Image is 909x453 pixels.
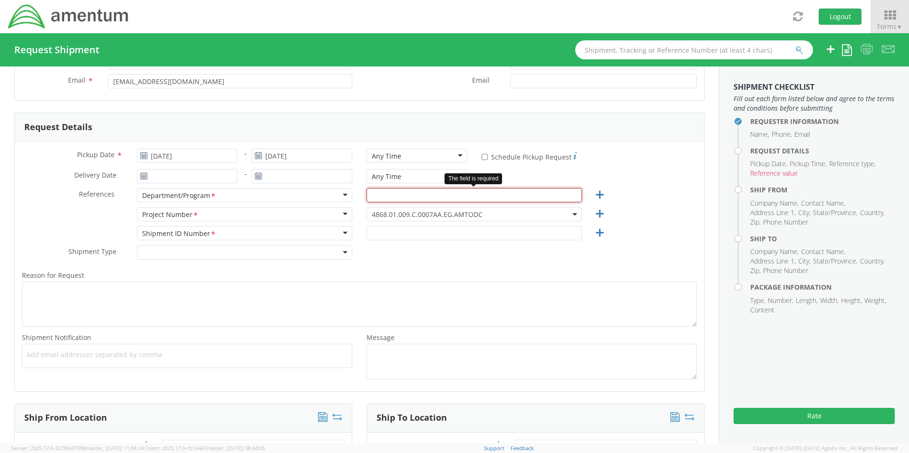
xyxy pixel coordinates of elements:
[841,296,862,305] li: Height
[763,217,808,227] li: Phone Number
[750,235,895,242] h4: Ship To
[798,208,811,217] li: City
[734,94,895,113] span: Fill out each form listed below and agree to the terms and conditions before submitting
[753,444,898,452] span: Copyright © [DATE]-[DATE] Agistix Inc., All Rights Reserved
[24,123,92,132] h3: Request Details
[750,130,769,139] li: Name
[14,45,99,55] h4: Request Shipment
[750,159,787,169] li: Pickup Date
[372,151,401,161] div: Any Time
[26,350,348,359] span: Add email addresses separated by comma
[484,444,504,452] a: Support
[511,444,534,452] a: Feedback
[74,170,116,181] span: Delivery Date
[860,256,885,266] li: Country
[798,256,811,266] li: City
[897,23,902,31] span: ▼
[482,151,577,162] label: Schedule Pickup Request
[750,198,799,208] li: Company Name
[813,256,858,266] li: State/Province
[77,150,115,159] span: Pickup Date
[877,22,902,31] span: Forms
[22,333,91,342] span: Shipment Notification
[750,305,774,315] li: Content
[750,247,799,256] li: Company Name
[790,159,827,169] li: Pickup Time
[372,210,577,219] span: 4868.01.009.C.0007AA.EG.AMTODC
[750,186,895,193] h4: Ship From
[7,3,130,30] img: dyn-intl-logo-049831509241104b2a82.png
[367,207,582,221] span: 4868.01.009.C.0007AA.EG.AMTODC
[763,266,808,275] li: Phone Number
[86,444,144,452] span: master, [DATE] 11:04:24
[750,256,796,266] li: Address Line 1
[750,217,761,227] li: Zip
[813,208,858,217] li: State/Province
[575,40,813,59] input: Shipment, Tracking or Reference Number (at least 4 chars)
[11,444,144,452] span: Server: 2025.17.0-327f6347098
[22,271,84,280] span: Reason for Request
[142,191,216,201] div: Department/Program
[801,247,845,256] li: Contact Name
[68,247,116,258] span: Shipment Type
[820,296,839,305] li: Width
[372,172,401,181] div: Any Time
[796,296,818,305] li: Length
[829,159,876,169] li: Reference type
[860,208,885,217] li: Country
[68,75,86,85] span: Email
[794,130,810,139] li: Email
[734,408,895,424] button: Rate
[207,444,265,452] span: master, [DATE] 08:44:05
[145,444,265,452] span: Client: 2025.17.0-cb14447
[819,9,861,25] button: Logout
[750,208,796,217] li: Address Line 1
[142,229,216,239] div: Shipment ID Number
[750,296,765,305] li: Type
[864,296,886,305] li: Weight
[750,169,798,178] li: Reference value
[79,189,115,198] span: References
[472,75,490,86] span: Email
[142,210,199,220] div: Project Number
[772,130,792,139] li: Phone
[445,173,502,184] div: The field is required
[768,296,793,305] li: Number
[467,442,494,451] span: Location
[750,147,895,154] h4: Request Details
[377,413,447,423] h3: Ship To Location
[24,413,107,423] h3: Ship From Location
[750,283,895,291] h4: Package Information
[750,266,761,275] li: Zip
[801,198,845,208] li: Contact Name
[367,333,395,342] span: Message
[734,83,895,92] h3: Shipment Checklist
[482,154,488,160] input: Schedule Pickup Request
[115,442,142,451] span: Location
[750,118,895,125] h4: Requester Information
